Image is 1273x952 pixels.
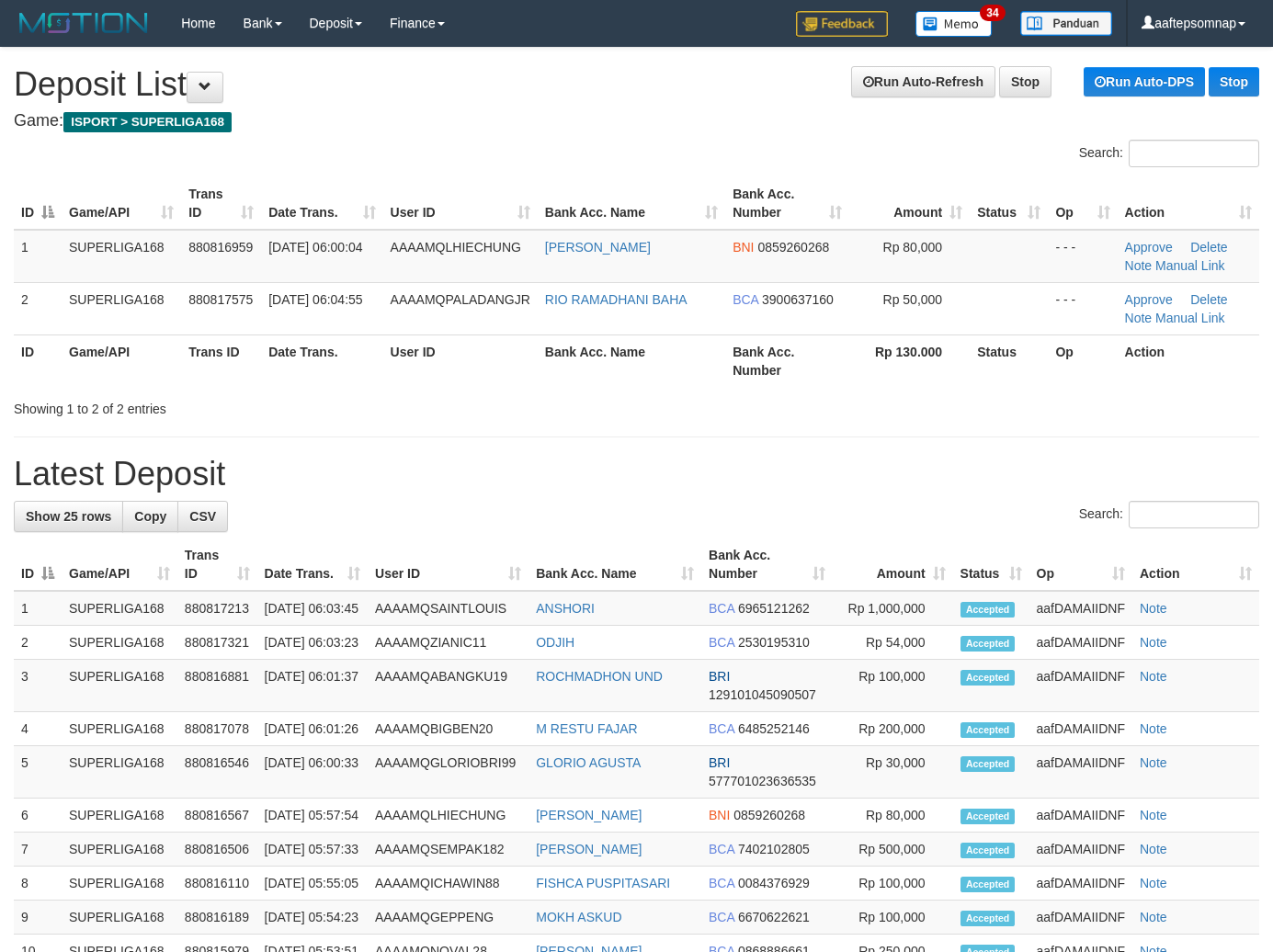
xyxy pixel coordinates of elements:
th: Game/API: activate to sort column ascending [62,177,181,230]
th: Bank Acc. Number [725,334,849,387]
td: [DATE] 06:03:45 [257,591,368,626]
a: Stop [1209,67,1259,96]
span: Copy 0084376929 to clipboard [738,876,810,890]
a: ANSHORI [536,601,595,616]
span: Rp 80,000 [883,240,943,255]
a: Note [1140,721,1167,736]
a: M RESTU FAJAR [536,721,637,736]
input: Search: [1129,501,1259,528]
td: AAAAMQBIGBEN20 [368,712,529,746]
span: AAAAMQPALADANGJR [391,292,530,307]
a: Note [1125,258,1153,273]
span: Copy [134,509,166,524]
th: Op: activate to sort column ascending [1048,177,1117,230]
th: Amount: activate to sort column ascending [849,177,971,230]
td: aafDAMAIIDNF [1029,867,1132,901]
h4: Game: [14,112,1259,130]
th: Date Trans. [261,334,382,387]
td: SUPERLIGA168 [62,626,177,660]
span: Accepted [960,911,1016,926]
a: Manual Link [1155,258,1225,273]
span: 880816959 [188,240,253,255]
img: MOTION_logo.png [14,9,153,37]
span: Accepted [960,756,1016,772]
td: 880817321 [177,626,257,660]
td: AAAAMQLHIECHUNG [368,799,529,833]
span: ISPORT > SUPERLIGA168 [63,112,232,132]
td: 4 [14,712,62,746]
td: AAAAMQABANGKU19 [368,660,529,712]
td: [DATE] 05:57:54 [257,799,368,833]
a: [PERSON_NAME] [536,808,642,822]
th: Action: activate to sort column ascending [1118,177,1259,230]
a: Approve [1125,292,1173,307]
a: GLORIO AGUSTA [536,755,641,770]
td: 2 [14,282,62,334]
span: Copy 2530195310 to clipboard [738,635,810,650]
h1: Latest Deposit [14,456,1259,493]
td: AAAAMQSEMPAK182 [368,833,529,867]
td: AAAAMQSAINTLOUIS [368,591,529,626]
span: Accepted [960,843,1016,858]
span: BCA [709,635,734,650]
span: Accepted [960,602,1016,618]
th: Op [1048,334,1117,387]
span: AAAAMQLHIECHUNG [391,240,521,255]
th: Rp 130.000 [849,334,971,387]
th: Action [1118,334,1259,387]
td: Rp 100,000 [833,660,953,712]
a: RIO RAMADHANI BAHA [545,292,688,307]
a: Manual Link [1155,311,1225,325]
span: 34 [980,5,1005,21]
th: ID: activate to sort column descending [14,177,62,230]
span: BRI [709,755,730,770]
a: Note [1125,311,1153,325]
span: Copy 0859260268 to clipboard [757,240,829,255]
th: Bank Acc. Name: activate to sort column ascending [529,538,701,591]
td: 880816189 [177,901,257,935]
td: [DATE] 06:03:23 [257,626,368,660]
th: Status: activate to sort column ascending [970,177,1048,230]
label: Search: [1079,140,1259,167]
span: Accepted [960,636,1016,652]
td: Rp 200,000 [833,712,953,746]
span: Copy 3900637160 to clipboard [762,292,834,307]
span: Copy 129101045090507 to clipboard [709,687,816,702]
td: AAAAMQGLORIOBRI99 [368,746,529,799]
td: [DATE] 06:00:33 [257,746,368,799]
td: aafDAMAIIDNF [1029,626,1132,660]
th: Bank Acc. Number: activate to sort column ascending [701,538,833,591]
a: [PERSON_NAME] [536,842,642,856]
th: Trans ID: activate to sort column ascending [177,538,257,591]
td: 8 [14,867,62,901]
a: Run Auto-Refresh [851,66,995,97]
a: CSV [177,501,228,532]
td: SUPERLIGA168 [62,660,177,712]
span: Show 25 rows [26,509,111,524]
td: Rp 100,000 [833,901,953,935]
td: SUPERLIGA168 [62,282,181,334]
span: Copy 7402102805 to clipboard [738,842,810,856]
td: [DATE] 05:54:23 [257,901,368,935]
img: panduan.png [1020,11,1112,36]
span: Rp 50,000 [883,292,943,307]
span: CSV [189,509,216,524]
td: aafDAMAIIDNF [1029,799,1132,833]
a: Note [1140,635,1167,650]
td: aafDAMAIIDNF [1029,833,1132,867]
td: [DATE] 05:55:05 [257,867,368,901]
th: ID: activate to sort column descending [14,538,62,591]
td: SUPERLIGA168 [62,867,177,901]
th: Op: activate to sort column ascending [1029,538,1132,591]
td: aafDAMAIIDNF [1029,660,1132,712]
td: AAAAMQICHAWIN88 [368,867,529,901]
span: BCA [709,601,734,616]
td: 880816110 [177,867,257,901]
th: User ID: activate to sort column ascending [368,538,529,591]
td: aafDAMAIIDNF [1029,712,1132,746]
td: SUPERLIGA168 [62,799,177,833]
a: Show 25 rows [14,501,123,532]
a: Note [1140,876,1167,890]
th: User ID [383,334,538,387]
th: Date Trans.: activate to sort column ascending [257,538,368,591]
